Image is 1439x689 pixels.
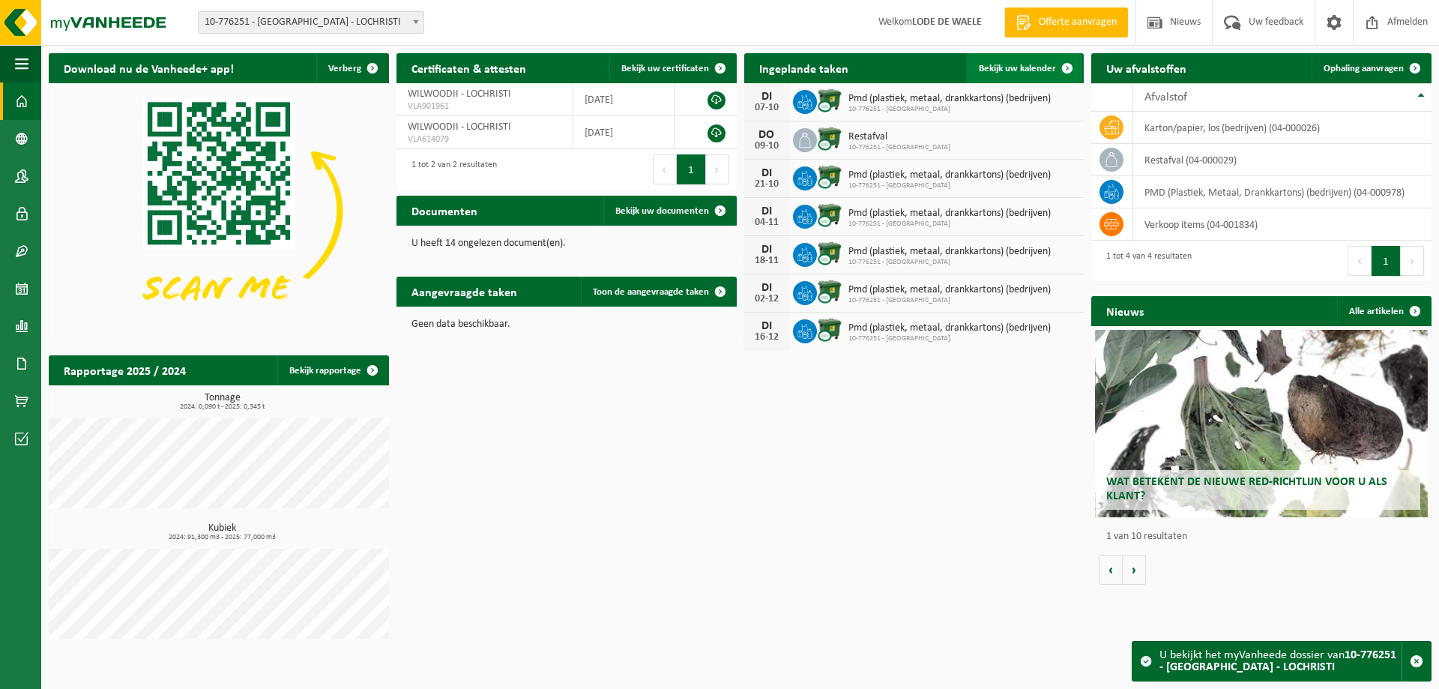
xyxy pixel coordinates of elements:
div: 07-10 [752,103,782,113]
td: restafval (04-000029) [1133,144,1432,176]
h2: Uw afvalstoffen [1091,53,1201,82]
span: Toon de aangevraagde taken [593,287,709,297]
span: VLA614079 [408,133,561,145]
p: Geen data beschikbaar. [411,319,722,330]
h2: Nieuws [1091,296,1159,325]
div: DI [752,167,782,179]
span: Pmd (plastiek, metaal, drankkartons) (bedrijven) [848,93,1051,105]
td: [DATE] [573,83,675,116]
div: 18-11 [752,256,782,266]
h3: Kubiek [56,523,389,541]
span: WILWOODII - LOCHRISTI [408,121,511,133]
a: Bekijk uw certificaten [609,53,735,83]
div: DI [752,320,782,332]
a: Offerte aanvragen [1004,7,1128,37]
span: Pmd (plastiek, metaal, drankkartons) (bedrijven) [848,208,1051,220]
td: verkoop items (04-001834) [1133,208,1432,241]
span: 10-776251 - [GEOGRAPHIC_DATA] [848,334,1051,343]
img: WB-1100-CU [817,279,842,304]
span: Wat betekent de nieuwe RED-richtlijn voor u als klant? [1106,476,1387,502]
span: 10-776251 - [GEOGRAPHIC_DATA] [848,258,1051,267]
button: Next [706,154,729,184]
button: Volgende [1123,555,1146,585]
td: [DATE] [573,116,675,149]
span: 10-776251 - [GEOGRAPHIC_DATA] [848,181,1051,190]
span: Pmd (plastiek, metaal, drankkartons) (bedrijven) [848,169,1051,181]
span: Bekijk uw kalender [979,64,1056,73]
span: Bekijk uw documenten [615,206,709,216]
div: 1 tot 4 van 4 resultaten [1099,244,1192,277]
h3: Tonnage [56,393,389,411]
div: DO [752,129,782,141]
span: 10-776251 - WILWOODII - LOCHRISTI [199,12,423,33]
span: 2024: 91,300 m3 - 2025: 77,000 m3 [56,534,389,541]
strong: LODE DE WAELE [912,16,982,28]
img: WB-1100-CU [817,202,842,228]
span: Bekijk uw certificaten [621,64,709,73]
span: Pmd (plastiek, metaal, drankkartons) (bedrijven) [848,284,1051,296]
span: VLA901961 [408,100,561,112]
img: WB-1100-CU [817,164,842,190]
button: Previous [653,154,677,184]
div: 16-12 [752,332,782,343]
span: 10-776251 - WILWOODII - LOCHRISTI [198,11,424,34]
button: 1 [677,154,706,184]
a: Alle artikelen [1337,296,1430,326]
a: Ophaling aanvragen [1312,53,1430,83]
div: DI [752,91,782,103]
div: 09-10 [752,141,782,151]
img: WB-1100-CU [817,241,842,266]
img: WB-1100-CU [817,126,842,151]
span: 10-776251 - [GEOGRAPHIC_DATA] [848,220,1051,229]
td: PMD (Plastiek, Metaal, Drankkartons) (bedrijven) (04-000978) [1133,176,1432,208]
h2: Documenten [396,196,492,225]
h2: Ingeplande taken [744,53,863,82]
span: 10-776251 - [GEOGRAPHIC_DATA] [848,143,950,152]
span: Offerte aanvragen [1035,15,1120,30]
span: Pmd (plastiek, metaal, drankkartons) (bedrijven) [848,246,1051,258]
img: WB-1100-CU [817,317,842,343]
span: 10-776251 - [GEOGRAPHIC_DATA] [848,296,1051,305]
div: DI [752,244,782,256]
span: 10-776251 - [GEOGRAPHIC_DATA] [848,105,1051,114]
button: Verberg [316,53,387,83]
span: Ophaling aanvragen [1324,64,1404,73]
p: U heeft 14 ongelezen document(en). [411,238,722,249]
div: DI [752,205,782,217]
span: Restafval [848,131,950,143]
td: karton/papier, los (bedrijven) (04-000026) [1133,112,1432,144]
strong: 10-776251 - [GEOGRAPHIC_DATA] - LOCHRISTI [1159,649,1396,673]
div: U bekijkt het myVanheede dossier van [1159,642,1402,681]
h2: Certificaten & attesten [396,53,541,82]
a: Wat betekent de nieuwe RED-richtlijn voor u als klant? [1095,330,1429,517]
span: Verberg [328,64,361,73]
p: 1 van 10 resultaten [1106,532,1424,542]
span: WILWOODII - LOCHRISTI [408,88,511,100]
a: Bekijk uw kalender [967,53,1082,83]
div: 04-11 [752,217,782,228]
img: Download de VHEPlus App [49,83,389,338]
div: 21-10 [752,179,782,190]
div: DI [752,282,782,294]
span: Afvalstof [1144,91,1187,103]
button: 1 [1372,246,1401,276]
div: 1 tot 2 van 2 resultaten [404,153,497,186]
a: Bekijk uw documenten [603,196,735,226]
button: Next [1401,246,1424,276]
h2: Aangevraagde taken [396,277,532,306]
h2: Download nu de Vanheede+ app! [49,53,249,82]
a: Toon de aangevraagde taken [581,277,735,307]
h2: Rapportage 2025 / 2024 [49,355,201,385]
div: 02-12 [752,294,782,304]
img: WB-1100-CU [817,88,842,113]
span: Pmd (plastiek, metaal, drankkartons) (bedrijven) [848,322,1051,334]
span: 2024: 0,090 t - 2025: 0,345 t [56,403,389,411]
button: Vorige [1099,555,1123,585]
a: Bekijk rapportage [277,355,387,385]
button: Previous [1348,246,1372,276]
